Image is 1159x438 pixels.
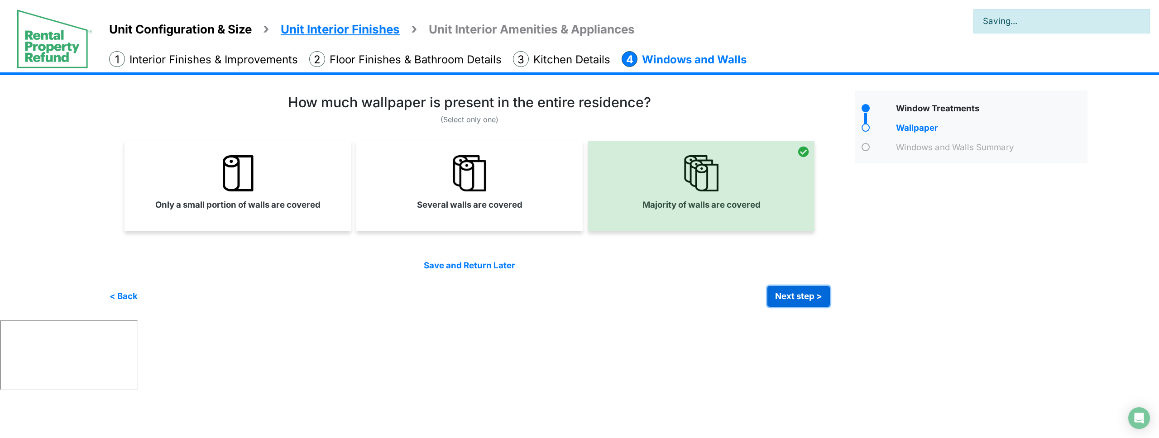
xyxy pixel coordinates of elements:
li: Floor Finishes & Bathroom Details [309,51,502,68]
li: Windows and Walls [622,51,747,68]
img: med_roll.png [451,155,488,191]
button: Next step > [767,286,830,307]
a: Save and Return Later [424,260,515,271]
span: Unit Interior Finishes [281,22,400,36]
label: Several walls are covered [417,199,522,211]
img: small_roll.png [220,155,256,191]
p: (Select only one) [109,114,830,125]
span: Saving... [983,15,1140,28]
span: Unit Interior Amenities & Appliances [429,22,635,36]
span: Unit Configuration & Size [109,22,252,36]
div: Wallpaper [894,122,1087,137]
button: < Back [109,286,138,307]
div: Windows and Walls Summary [894,141,1087,156]
li: Interior Finishes & Improvements [109,51,298,68]
label: Only a small portion of walls are covered [155,199,321,211]
img: spp logo [16,9,93,69]
h3: How much wallpaper is present in the entire residence? [288,94,651,110]
div: Open Intercom Messenger [1128,407,1150,429]
div: Window Treatments [894,102,1087,117]
li: Kitchen Details [513,51,610,68]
